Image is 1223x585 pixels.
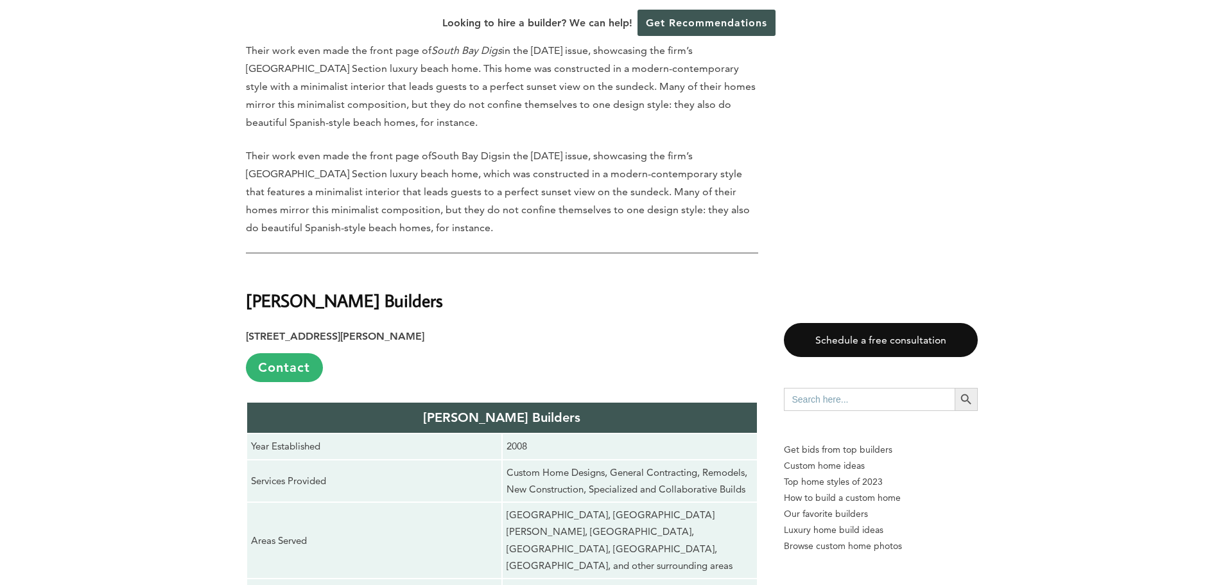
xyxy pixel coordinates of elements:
[246,42,758,132] p: Their work even made the front page of in the [DATE] issue, showcasing the firm’s [GEOGRAPHIC_DAT...
[784,538,978,554] a: Browse custom home photos
[246,150,431,162] span: Their work even made the front page of
[507,507,753,574] p: [GEOGRAPHIC_DATA], [GEOGRAPHIC_DATA][PERSON_NAME], [GEOGRAPHIC_DATA], [GEOGRAPHIC_DATA], [GEOGRAP...
[423,410,580,425] strong: [PERSON_NAME] Builders
[251,532,498,549] p: Areas Served
[431,44,502,57] em: South Bay Digs
[784,506,978,522] a: Our favorite builders
[251,438,498,455] p: Year Established
[638,10,776,36] a: Get Recommendations
[784,458,978,474] a: Custom home ideas
[251,473,498,489] p: Services Provided
[246,353,323,382] a: Contact
[784,522,978,538] a: Luxury home build ideas
[246,289,443,311] strong: [PERSON_NAME] Builders
[507,464,753,498] p: Custom Home Designs, General Contracting, Remodels, New Construction, Specialized and Collaborati...
[784,388,955,411] input: Search here...
[784,474,978,490] a: Top home styles of 2023
[431,150,502,162] span: South Bay Digs
[246,330,424,342] strong: [STREET_ADDRESS][PERSON_NAME]
[784,490,978,506] a: How to build a custom home
[784,323,978,357] a: Schedule a free consultation
[976,493,1208,570] iframe: Drift Widget Chat Controller
[246,150,750,234] span: in the [DATE] issue, showcasing the firm’s [GEOGRAPHIC_DATA] Section luxury beach home, which was...
[959,392,973,406] svg: Search
[784,442,978,458] p: Get bids from top builders
[507,438,753,455] p: 2008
